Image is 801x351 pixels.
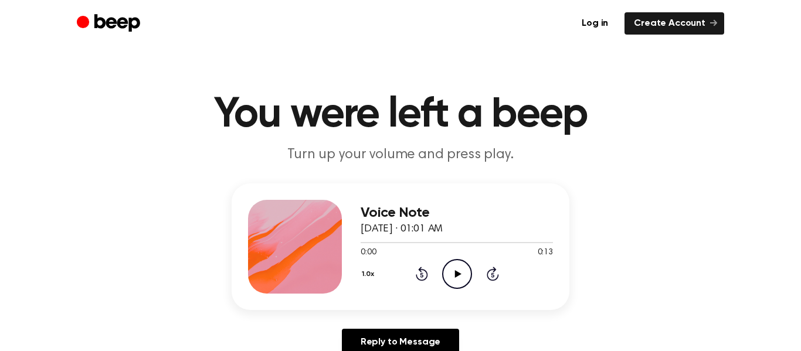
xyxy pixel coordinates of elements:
a: Beep [77,12,143,35]
span: 0:00 [361,247,376,259]
a: Log in [572,12,617,35]
p: Turn up your volume and press play. [175,145,626,165]
h3: Voice Note [361,205,553,221]
button: 1.0x [361,264,379,284]
a: Create Account [624,12,724,35]
span: 0:13 [538,247,553,259]
h1: You were left a beep [100,94,701,136]
span: [DATE] · 01:01 AM [361,224,443,234]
